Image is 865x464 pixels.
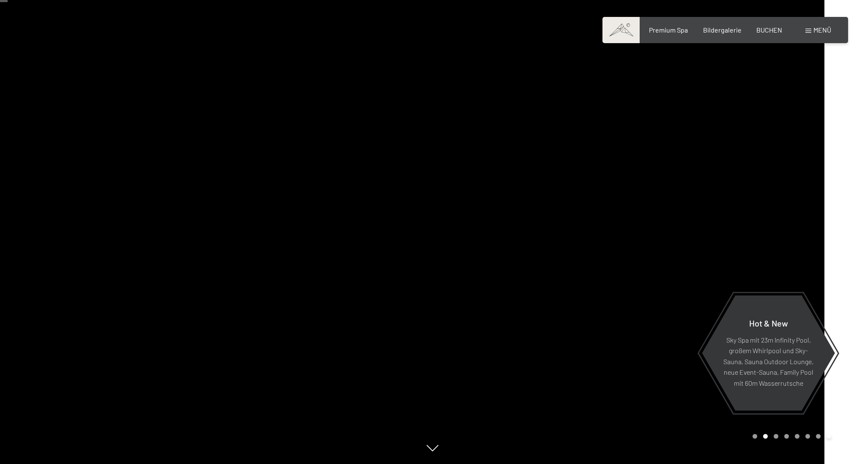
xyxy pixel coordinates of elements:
[750,434,831,439] div: Carousel Pagination
[649,26,688,34] a: Premium Spa
[827,434,831,439] div: Carousel Page 8
[753,434,757,439] div: Carousel Page 1
[774,434,778,439] div: Carousel Page 3
[763,434,768,439] div: Carousel Page 2 (Current Slide)
[749,318,788,328] span: Hot & New
[703,26,742,34] a: Bildergalerie
[795,434,799,439] div: Carousel Page 5
[723,334,814,388] p: Sky Spa mit 23m Infinity Pool, großem Whirlpool und Sky-Sauna, Sauna Outdoor Lounge, neue Event-S...
[813,26,831,34] span: Menü
[756,26,782,34] a: BUCHEN
[816,434,821,439] div: Carousel Page 7
[805,434,810,439] div: Carousel Page 6
[784,434,789,439] div: Carousel Page 4
[701,295,835,411] a: Hot & New Sky Spa mit 23m Infinity Pool, großem Whirlpool und Sky-Sauna, Sauna Outdoor Lounge, ne...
